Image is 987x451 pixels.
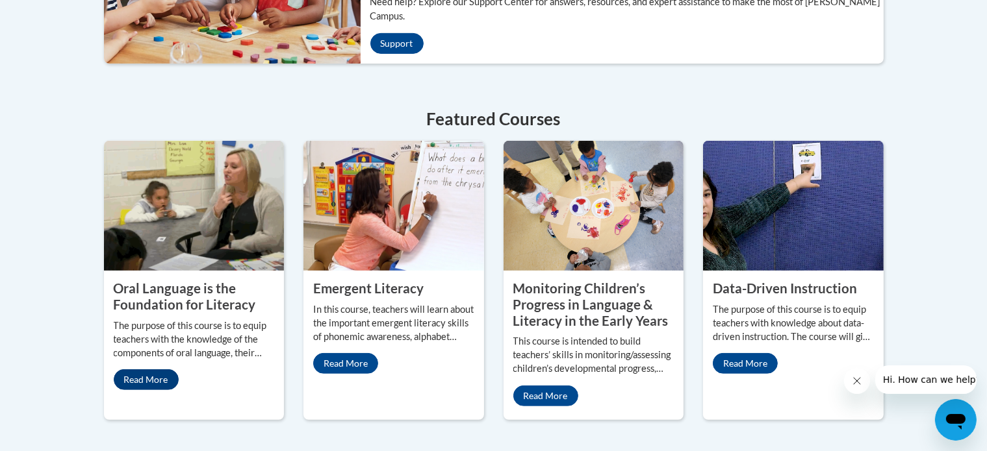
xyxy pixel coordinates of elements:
[844,368,870,394] iframe: Close message
[8,9,105,19] span: Hi. How can we help?
[104,106,884,132] h4: Featured Courses
[713,280,857,296] property: Data-Driven Instruction
[114,369,179,390] a: Read More
[104,141,285,271] img: Oral Language is the Foundation for Literacy
[703,141,884,271] img: Data-Driven Instruction
[370,33,424,54] a: Support
[875,365,977,394] iframe: Message from company
[313,303,474,344] p: In this course, teachers will learn about the important emergent literacy skills of phonemic awar...
[713,303,874,344] p: The purpose of this course is to equip teachers with knowledge about data-driven instruction. The...
[303,141,484,271] img: Emergent Literacy
[313,280,424,296] property: Emergent Literacy
[114,280,256,312] property: Oral Language is the Foundation for Literacy
[513,385,578,406] a: Read More
[513,335,674,376] p: This course is intended to build teachers’ skills in monitoring/assessing children’s developmenta...
[713,353,778,374] a: Read More
[114,319,275,360] p: The purpose of this course is to equip teachers with the knowledge of the components of oral lang...
[313,353,378,374] a: Read More
[504,141,684,271] img: Monitoring Children’s Progress in Language & Literacy in the Early Years
[513,280,669,328] property: Monitoring Children’s Progress in Language & Literacy in the Early Years
[935,399,977,441] iframe: Button to launch messaging window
